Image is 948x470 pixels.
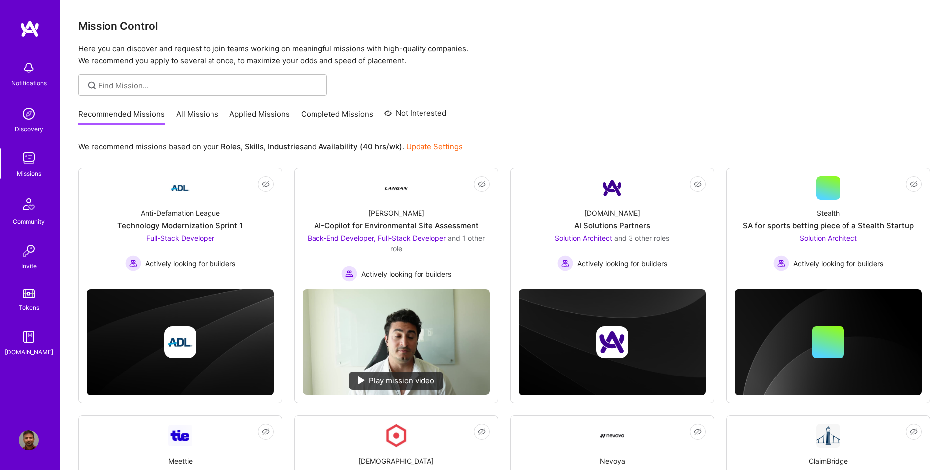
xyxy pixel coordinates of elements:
[164,326,196,358] img: Company logo
[301,109,373,125] a: Completed Missions
[168,456,193,466] div: Meettie
[303,176,490,282] a: Company Logo[PERSON_NAME]AI-Copilot for Environmental Site AssessmentBack-End Developer, Full-Sta...
[555,234,612,242] span: Solution Architect
[694,428,702,436] i: icon EyeClosed
[78,109,165,125] a: Recommended Missions
[358,376,365,384] img: play
[384,176,408,200] img: Company Logo
[78,20,930,32] h3: Mission Control
[78,43,930,67] p: Here you can discover and request to join teams working on meaningful missions with high-quality ...
[262,428,270,436] i: icon EyeClosed
[910,428,918,436] i: icon EyeClosed
[98,80,319,91] input: Find Mission...
[773,255,789,271] img: Actively looking for builders
[15,124,43,134] div: Discovery
[16,430,41,450] a: User Avatar
[577,258,667,269] span: Actively looking for builders
[19,241,39,261] img: Invite
[125,255,141,271] img: Actively looking for builders
[384,424,408,448] img: Company Logo
[245,142,264,151] b: Skills
[341,266,357,282] img: Actively looking for builders
[809,456,848,466] div: ClaimBridge
[694,180,702,188] i: icon EyeClosed
[19,302,39,313] div: Tokens
[17,192,41,216] img: Community
[268,142,304,151] b: Industries
[743,220,914,231] div: SA for sports betting piece of a Stealth Startup
[596,326,628,358] img: Company logo
[800,234,857,242] span: Solution Architect
[19,58,39,78] img: bell
[478,180,486,188] i: icon EyeClosed
[574,220,650,231] div: AI Solutions Partners
[117,220,243,231] div: Technology Modernization Sprint 1
[168,176,192,200] img: Company Logo
[146,234,214,242] span: Full-Stack Developer
[308,234,446,242] span: Back-End Developer, Full-Stack Developer
[600,176,624,200] img: Company Logo
[19,148,39,168] img: teamwork
[519,289,706,395] img: cover
[229,109,290,125] a: Applied Missions
[600,424,624,448] img: Company Logo
[87,289,274,395] img: cover
[262,180,270,188] i: icon EyeClosed
[21,261,37,271] div: Invite
[384,107,446,125] a: Not Interested
[19,430,39,450] img: User Avatar
[86,80,98,91] i: icon SearchGrey
[358,456,434,466] div: [DEMOGRAPHIC_DATA]
[478,428,486,436] i: icon EyeClosed
[221,142,241,151] b: Roles
[816,424,840,448] img: Company Logo
[176,109,218,125] a: All Missions
[17,168,41,179] div: Missions
[735,289,922,395] img: cover
[78,141,463,152] p: We recommend missions based on your , , and .
[793,258,883,269] span: Actively looking for builders
[20,20,40,38] img: logo
[584,208,640,218] div: [DOMAIN_NAME]
[168,425,192,446] img: Company Logo
[349,372,443,390] div: Play mission video
[406,142,463,151] a: Update Settings
[600,456,625,466] div: Nevoya
[368,208,424,218] div: [PERSON_NAME]
[13,216,45,227] div: Community
[5,347,53,357] div: [DOMAIN_NAME]
[361,269,451,279] span: Actively looking for builders
[735,176,922,282] a: StealthSA for sports betting piece of a Stealth StartupSolution Architect Actively looking for bu...
[87,176,274,282] a: Company LogoAnti-Defamation LeagueTechnology Modernization Sprint 1Full-Stack Developer Actively ...
[314,220,479,231] div: AI-Copilot for Environmental Site Assessment
[910,180,918,188] i: icon EyeClosed
[145,258,235,269] span: Actively looking for builders
[614,234,669,242] span: and 3 other roles
[817,208,840,218] div: Stealth
[318,142,402,151] b: Availability (40 hrs/wk)
[11,78,47,88] div: Notifications
[303,289,490,395] img: No Mission
[141,208,220,218] div: Anti-Defamation League
[19,104,39,124] img: discovery
[23,289,35,298] img: tokens
[557,255,573,271] img: Actively looking for builders
[519,176,706,282] a: Company Logo[DOMAIN_NAME]AI Solutions PartnersSolution Architect and 3 other rolesActively lookin...
[19,327,39,347] img: guide book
